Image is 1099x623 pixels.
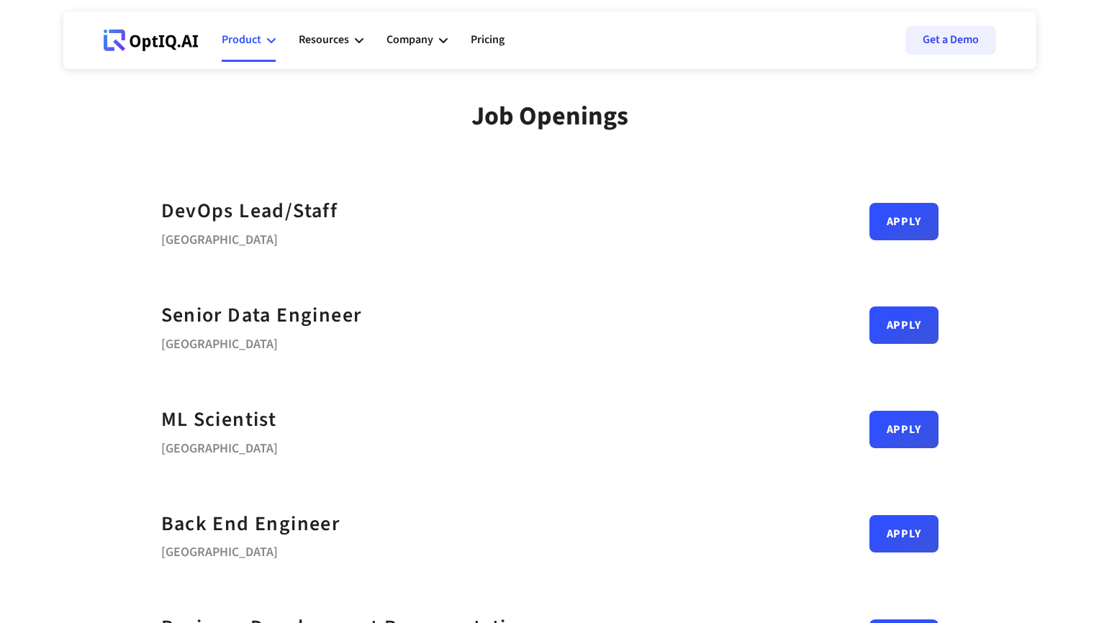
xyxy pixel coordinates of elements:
a: ML Scientist [161,404,277,436]
a: Apply [869,306,939,344]
div: Product [222,30,261,50]
div: Company [386,19,448,62]
div: Resources [299,19,363,62]
div: Company [386,30,433,50]
div: [GEOGRAPHIC_DATA] [161,332,362,352]
div: [GEOGRAPHIC_DATA] [161,540,340,560]
a: Senior Data Engineer [161,299,362,332]
a: Pricing [471,19,505,62]
div: Job Openings [471,101,628,132]
a: DevOps Lead/Staff [161,195,338,227]
a: Apply [869,515,939,552]
a: Back End Engineer [161,508,340,540]
div: Product [222,19,276,62]
div: [GEOGRAPHIC_DATA] [161,436,278,456]
a: Apply [869,411,939,448]
div: [GEOGRAPHIC_DATA] [161,227,338,247]
a: Get a Demo [905,26,996,55]
a: Webflow Homepage [104,19,199,62]
a: Apply [869,203,939,240]
div: Resources [299,30,349,50]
